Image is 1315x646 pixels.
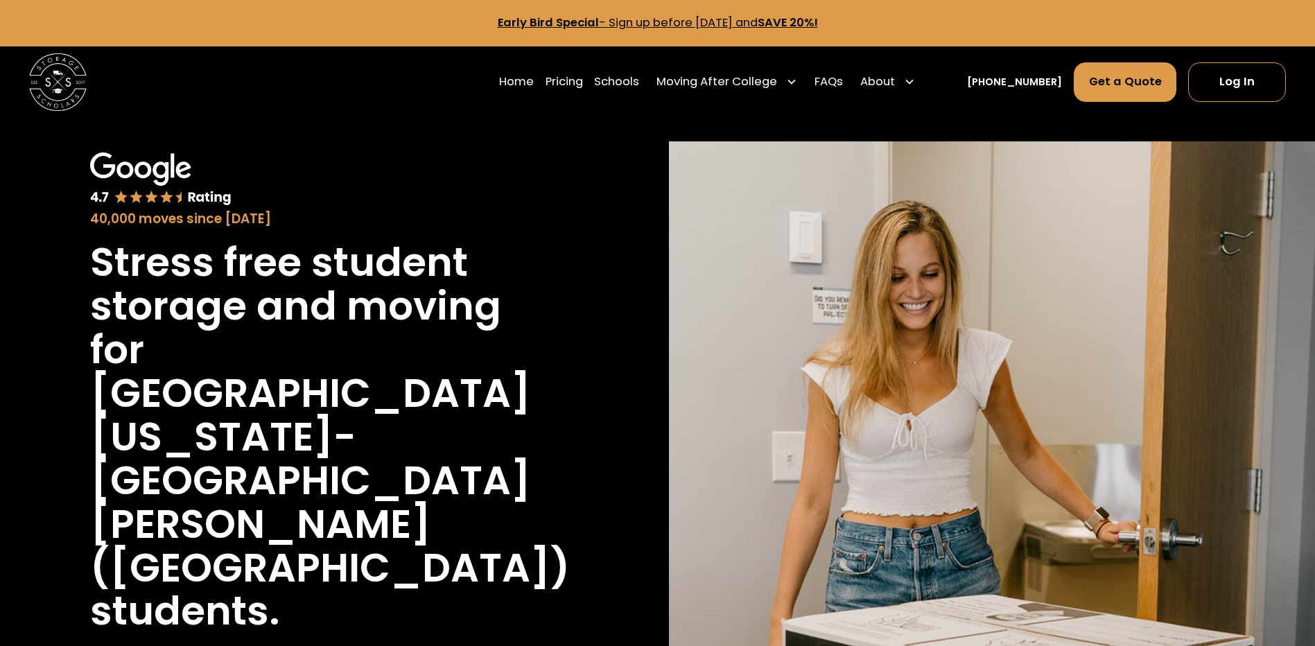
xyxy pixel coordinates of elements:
[855,62,921,102] div: About
[90,241,555,372] h1: Stress free student storage and moving for
[498,15,818,30] a: Early Bird Special- Sign up before [DATE] andSAVE 20%!
[29,53,87,111] a: home
[967,75,1062,90] a: [PHONE_NUMBER]
[656,73,777,91] div: Moving After College
[815,62,843,102] a: FAQs
[546,62,583,102] a: Pricing
[1188,62,1286,101] a: Log In
[499,62,534,102] a: Home
[651,62,803,102] div: Moving After College
[90,372,570,590] h1: [GEOGRAPHIC_DATA][US_STATE]-[GEOGRAPHIC_DATA][PERSON_NAME] ([GEOGRAPHIC_DATA])
[29,53,87,111] img: Storage Scholars main logo
[860,73,895,91] div: About
[90,209,555,229] div: 40,000 moves since [DATE]
[90,152,232,207] img: Google 4.7 star rating
[1074,62,1177,101] a: Get a Quote
[758,15,818,30] strong: SAVE 20%!
[594,62,639,102] a: Schools
[90,589,280,633] h1: students.
[498,15,599,30] strong: Early Bird Special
